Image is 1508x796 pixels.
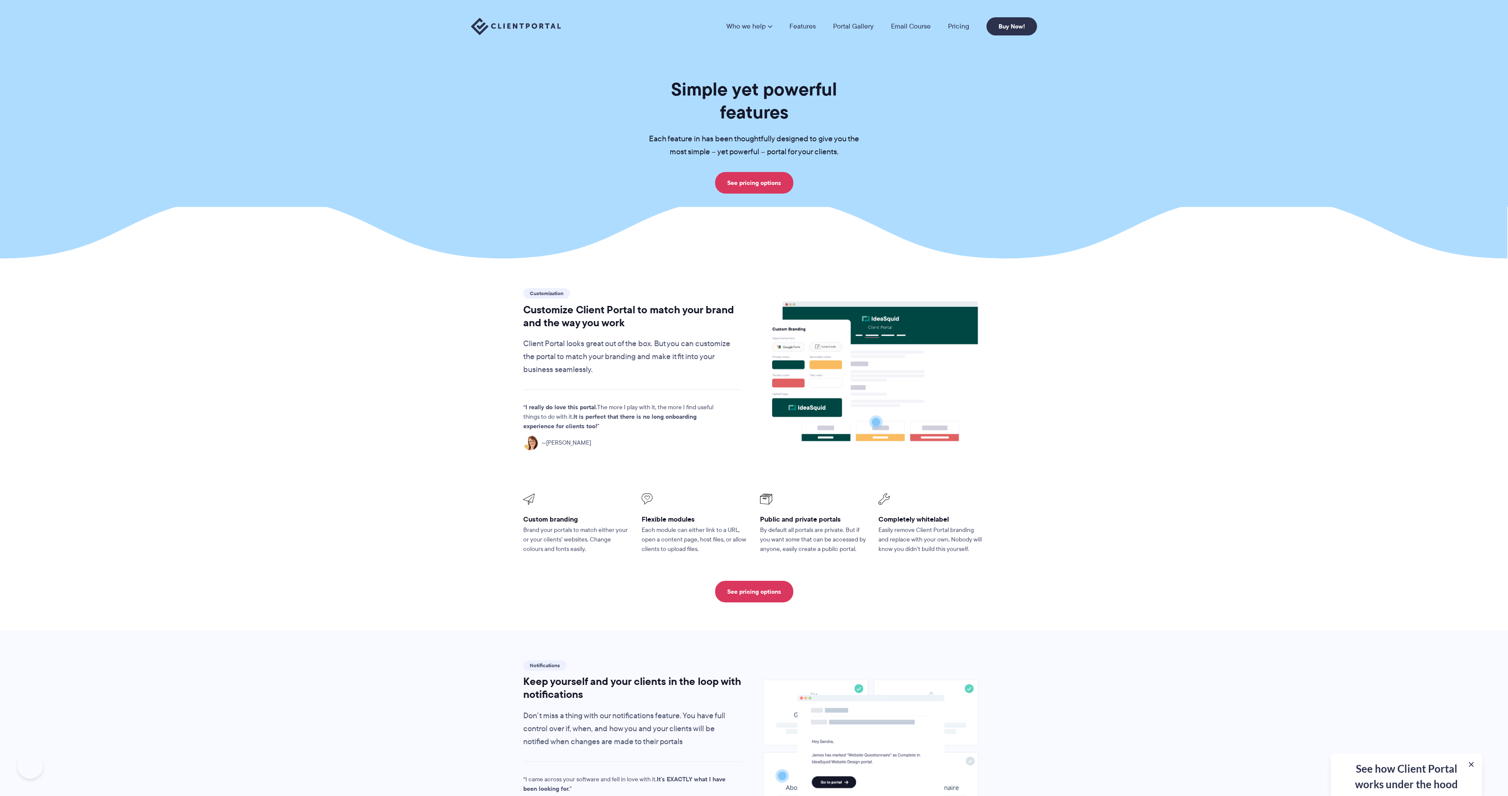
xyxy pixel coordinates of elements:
[642,525,748,554] p: Each module can either link to a URL, open a content page, host files, or allow clients to upload...
[17,753,43,779] iframe: Toggle Customer Support
[986,17,1037,35] a: Buy Now!
[523,288,570,299] span: Customization
[635,78,873,124] h1: Simple yet powerful features
[760,525,866,554] p: By default all portals are private. But if you want some that can be accessed by anyone, easily c...
[541,438,591,448] span: [PERSON_NAME]
[525,402,597,412] strong: I really do love this portal.
[523,710,741,748] p: Don’t miss a thing with our notifications feature. You have full control over if, when, and how y...
[760,515,866,524] h3: Public and private portals
[726,23,772,30] a: Who we help
[523,660,566,671] span: Notifications
[715,581,793,602] a: See pricing options
[948,23,969,30] a: Pricing
[878,525,985,554] p: Easily remove Client Portal branding and replace with your own. Nobody will know you didn’t build...
[642,515,748,524] h3: Flexible modules
[523,303,741,329] h2: Customize Client Portal to match your brand and the way you work
[523,338,741,376] p: Client Portal looks great out of the box. But you can customize the portal to match your branding...
[523,774,725,793] strong: It's EXACTLY what I have been looking for.
[891,23,931,30] a: Email Course
[523,525,630,554] p: Brand your portals to match either your or your clients’ websites. Change colours and fonts easily.
[523,412,697,431] strong: It is perfect that there is no long onboarding experience for clients too!
[789,23,816,30] a: Features
[715,172,793,194] a: See pricing options
[523,403,726,431] p: The more I play with it, the more I find useful things to do with it.
[523,515,630,524] h3: Custom branding
[878,515,985,524] h3: Completely whitelabel
[523,775,726,794] p: I came across your software and fell in love with it.
[833,23,874,30] a: Portal Gallery
[635,133,873,159] p: Each feature in has been thoughtfully designed to give you the most simple – yet powerful – porta...
[523,675,741,701] h2: Keep yourself and your clients in the loop with notifications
